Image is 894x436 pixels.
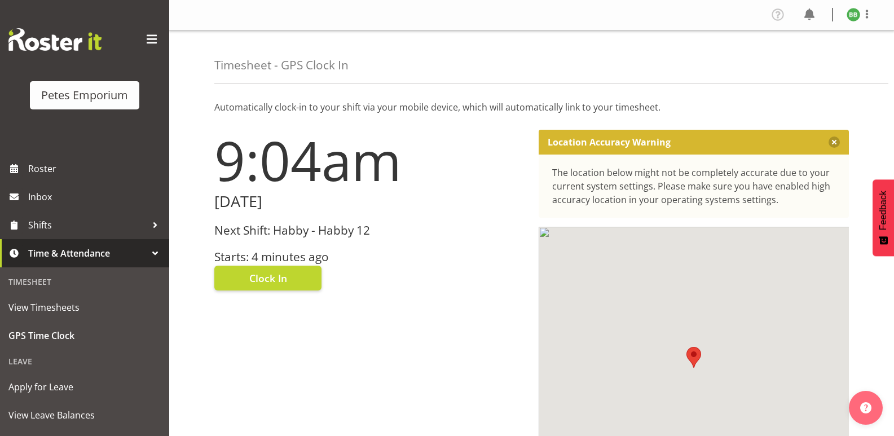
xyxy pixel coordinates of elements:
a: GPS Time Clock [3,322,166,350]
span: Apply for Leave [8,378,161,395]
div: Petes Emporium [41,87,128,104]
a: View Leave Balances [3,401,166,429]
img: beena-bist9974.jpg [847,8,860,21]
span: Shifts [28,217,147,234]
span: Inbox [28,188,164,205]
p: Automatically clock-in to your shift via your mobile device, which will automatically link to you... [214,100,849,114]
span: GPS Time Clock [8,327,161,344]
span: Clock In [249,271,287,285]
div: Timesheet [3,270,166,293]
h4: Timesheet - GPS Clock In [214,59,349,72]
button: Close message [829,136,840,148]
h2: [DATE] [214,193,525,210]
h3: Next Shift: Habby - Habby 12 [214,224,525,237]
img: help-xxl-2.png [860,402,871,413]
button: Feedback - Show survey [873,179,894,256]
img: Rosterit website logo [8,28,102,51]
a: Apply for Leave [3,373,166,401]
span: View Timesheets [8,299,161,316]
p: Location Accuracy Warning [548,136,671,148]
span: Time & Attendance [28,245,147,262]
h3: Starts: 4 minutes ago [214,250,525,263]
button: Clock In [214,266,322,290]
span: Feedback [878,191,888,230]
div: Leave [3,350,166,373]
h1: 9:04am [214,130,525,191]
div: The location below might not be completely accurate due to your current system settings. Please m... [552,166,836,206]
span: Roster [28,160,164,177]
span: View Leave Balances [8,407,161,424]
a: View Timesheets [3,293,166,322]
